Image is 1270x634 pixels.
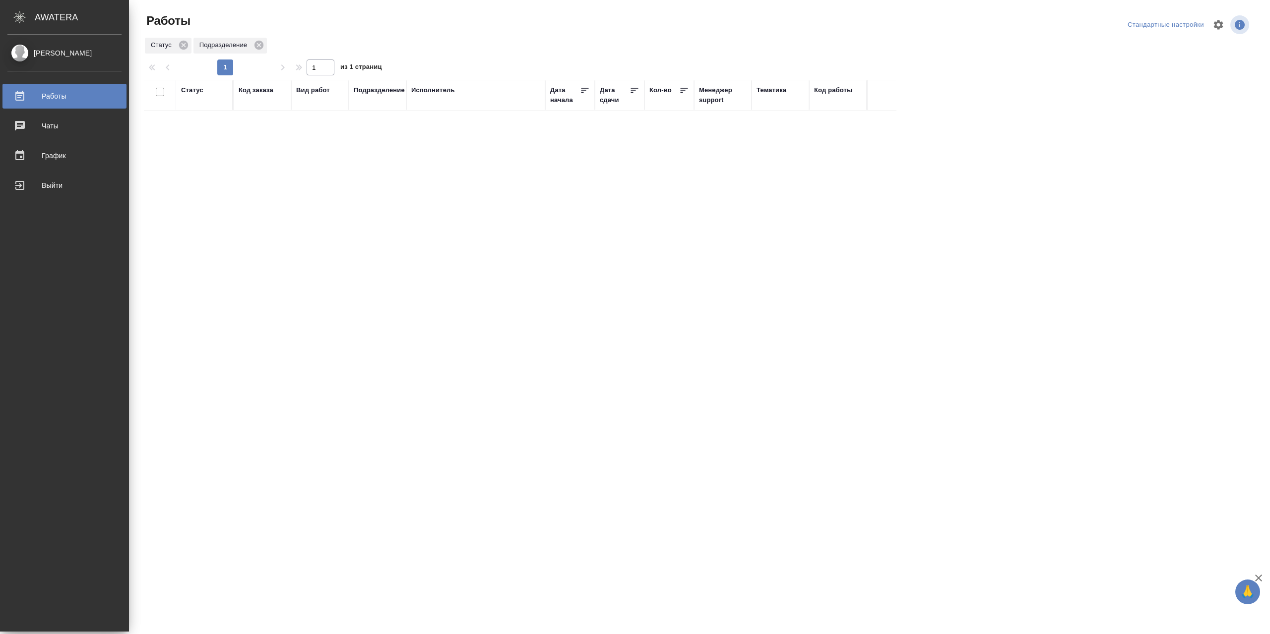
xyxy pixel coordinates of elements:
[2,114,127,138] a: Чаты
[649,85,672,95] div: Кол-во
[7,48,122,58] div: [PERSON_NAME]
[1206,13,1230,37] span: Настроить таблицу
[145,38,191,54] div: Статус
[181,85,203,95] div: Статус
[2,143,127,168] a: График
[296,85,330,95] div: Вид работ
[199,40,251,50] p: Подразделение
[411,85,455,95] div: Исполнитель
[35,7,129,27] div: AWATERA
[550,85,580,105] div: Дата начала
[239,85,273,95] div: Код заказа
[600,85,630,105] div: Дата сдачи
[814,85,852,95] div: Код работы
[7,89,122,104] div: Работы
[7,148,122,163] div: График
[144,13,190,29] span: Работы
[7,118,122,133] div: Чаты
[7,178,122,193] div: Выйти
[354,85,405,95] div: Подразделение
[1235,579,1260,604] button: 🙏
[757,85,786,95] div: Тематика
[1230,15,1251,34] span: Посмотреть информацию
[151,40,175,50] p: Статус
[699,85,747,105] div: Менеджер support
[1239,581,1256,602] span: 🙏
[2,173,127,198] a: Выйти
[340,61,382,75] span: из 1 страниц
[1125,17,1206,33] div: split button
[193,38,267,54] div: Подразделение
[2,84,127,109] a: Работы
